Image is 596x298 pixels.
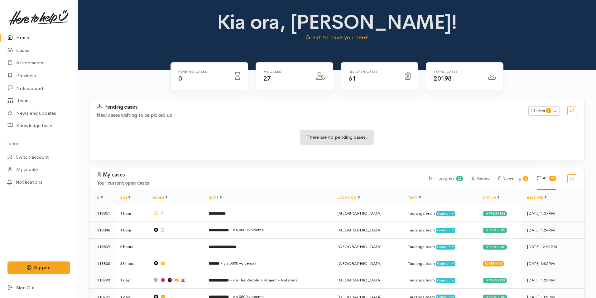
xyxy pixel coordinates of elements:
[436,211,455,216] span: Community
[120,196,130,200] a: Age
[434,75,452,82] span: 20198
[403,238,478,255] td: Tauranga team
[263,70,309,73] h6: My cases
[97,113,521,118] h4: New cases waiting to be picked up
[522,205,584,222] td: [DATE] 1:37PM
[522,238,584,255] td: [DATE] 12:24PM
[230,277,297,283] span: - via The People's Project - Referrers
[522,272,584,289] td: [DATE] 1:23PM
[483,196,499,200] a: Status
[97,104,521,110] h3: Pending cases
[115,255,148,272] td: 23 hours
[97,196,103,200] span: #
[546,108,551,113] span: 0
[115,238,148,255] td: 2 hours
[89,255,115,272] td: 118800
[338,261,382,266] span: [GEOGRAPHIC_DATA]
[408,196,421,200] a: Team
[403,222,478,239] td: Tauranga team
[338,277,382,283] span: [GEOGRAPHIC_DATA]
[300,130,374,145] div: There are no pending cases.
[522,255,584,272] td: [DATE] 3:05PM
[429,167,463,190] div: In progress
[115,205,148,222] td: 1 hour
[338,196,360,200] a: Location
[338,244,382,249] span: [GEOGRAPHIC_DATA]
[483,278,507,283] div: In progress
[338,211,382,216] span: [GEOGRAPHIC_DATA]
[403,255,478,272] td: Tauranga team
[472,167,489,190] div: Paused
[403,205,478,222] td: Tauranga team
[498,167,528,190] div: Screening
[89,238,115,255] td: 118839
[215,11,459,33] h1: Kia ora, [PERSON_NAME]!
[97,181,422,186] h4: Your current open cases
[528,106,560,116] button: Filter0
[220,261,256,266] span: - via 0800 voicemail
[551,176,555,180] b: 27
[483,228,507,233] div: In progress
[215,33,459,42] p: Great to have you here!
[178,75,182,82] span: 0
[436,278,455,283] span: Community
[537,167,556,190] div: All
[436,228,455,233] span: Community
[403,272,478,289] td: Tauranga team
[7,140,70,148] h6: Profile
[115,272,148,289] td: 1 day
[89,205,115,222] td: 118851
[209,196,222,200] a: Name
[263,75,271,82] span: 27
[434,70,481,73] h6: Total cases
[525,176,526,181] b: 2
[527,196,546,200] a: Received
[436,261,455,266] span: Community
[89,222,115,239] td: 118848
[89,272,115,289] td: 118793
[483,261,504,266] div: Screening
[522,222,584,239] td: [DATE] 1:24PM
[7,261,70,274] button: Support
[153,196,167,200] a: Flags
[483,245,507,250] div: In progress
[483,211,507,216] div: In progress
[115,222,148,239] td: 1 hour
[436,245,455,250] span: Community
[230,227,266,232] span: - via 0800 voicemail
[458,176,461,181] b: 25
[348,70,397,73] h6: All Open cases
[97,172,422,178] h3: My cases
[178,70,227,73] h6: Pending cases
[348,75,356,82] span: 61
[338,227,382,233] span: [GEOGRAPHIC_DATA]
